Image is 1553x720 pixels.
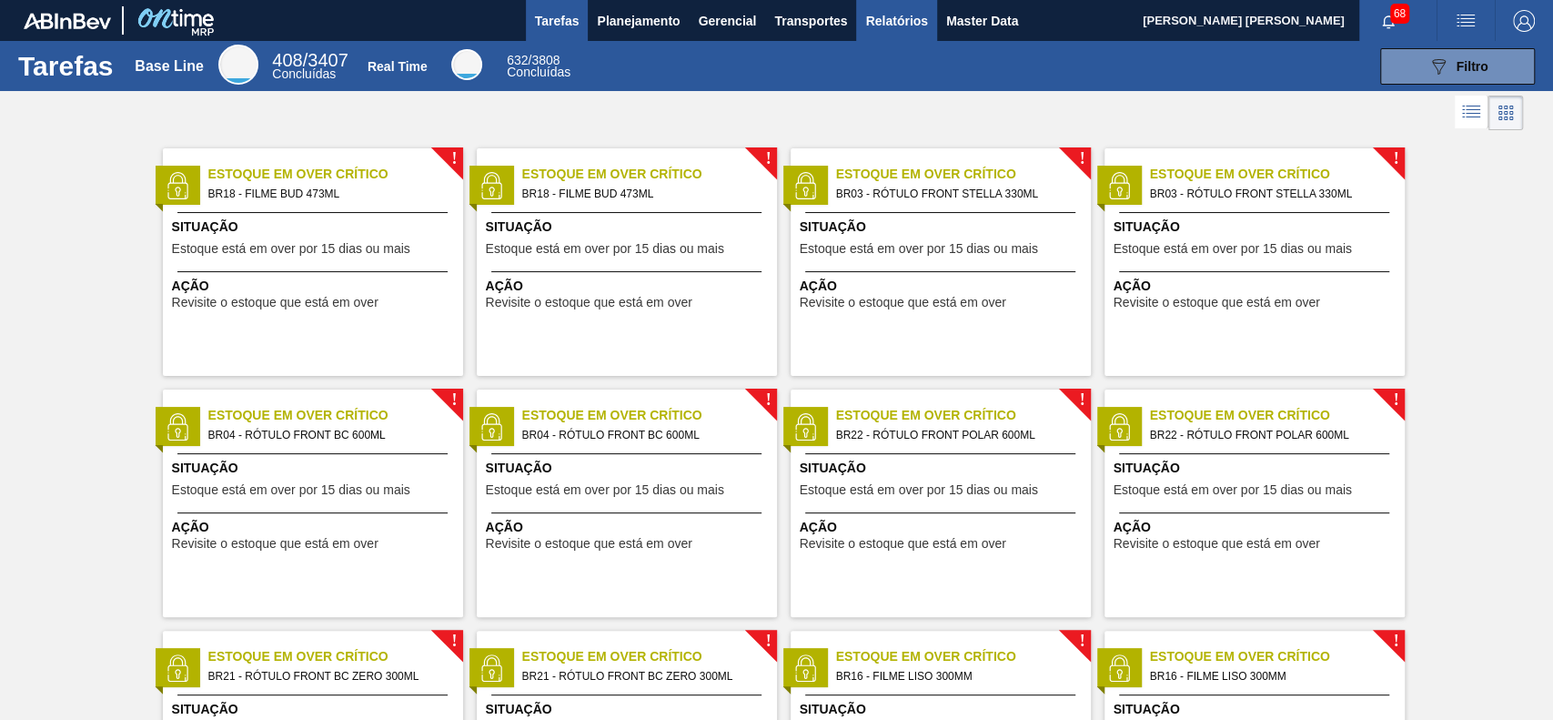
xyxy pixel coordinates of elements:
[765,152,771,166] span: !
[699,10,757,32] span: Gerencial
[1079,152,1084,166] span: !
[507,53,560,67] span: / 3808
[1457,59,1488,74] span: Filtro
[1079,393,1084,407] span: !
[507,65,570,79] span: Concluídas
[1114,518,1400,537] span: Ação
[836,184,1076,204] span: BR03 - RÓTULO FRONT STELLA 330ML
[1390,4,1409,24] span: 68
[172,700,459,719] span: Situação
[1380,48,1535,85] button: Filtro
[172,518,459,537] span: Ação
[1105,654,1133,682] img: status
[208,165,463,184] span: Estoque em Over Crítico
[1114,218,1400,237] span: Situação
[451,152,457,166] span: !
[18,56,114,76] h1: Tarefas
[1488,96,1523,130] div: Visão em Cards
[865,10,927,32] span: Relatórios
[1150,184,1390,204] span: BR03 - RÓTULO FRONT STELLA 330ML
[1455,96,1488,130] div: Visão em Lista
[172,218,459,237] span: Situação
[1150,165,1405,184] span: Estoque em Over Crítico
[1114,277,1400,296] span: Ação
[522,165,777,184] span: Estoque em Over Crítico
[774,10,847,32] span: Transportes
[792,172,819,199] img: status
[486,537,692,551] span: Revisite o estoque que está em over
[486,459,772,478] span: Situação
[1114,296,1320,309] span: Revisite o estoque que está em over
[272,50,302,70] span: 408
[164,172,191,199] img: status
[451,49,482,80] div: Real Time
[272,66,336,81] span: Concluídas
[451,393,457,407] span: !
[800,700,1086,719] span: Situação
[486,242,724,256] span: Estoque está em over por 15 dias ou mais
[507,53,528,67] span: 632
[836,647,1091,666] span: Estoque em Over Crítico
[800,537,1006,551] span: Revisite o estoque que está em over
[597,10,680,32] span: Planejamento
[800,483,1038,497] span: Estoque está em over por 15 dias ou mais
[800,242,1038,256] span: Estoque está em over por 15 dias ou mais
[1105,172,1133,199] img: status
[1513,10,1535,32] img: Logout
[164,654,191,682] img: status
[522,647,777,666] span: Estoque em Over Crítico
[535,10,580,32] span: Tarefas
[522,425,762,445] span: BR04 - RÓTULO FRONT BC 600ML
[135,58,204,75] div: Base Line
[172,459,459,478] span: Situação
[208,406,463,425] span: Estoque em Over Crítico
[486,218,772,237] span: Situação
[946,10,1018,32] span: Master Data
[1150,647,1405,666] span: Estoque em Over Crítico
[836,425,1076,445] span: BR22 - RÓTULO FRONT POLAR 600ML
[522,406,777,425] span: Estoque em Over Crítico
[1393,393,1398,407] span: !
[208,425,449,445] span: BR04 - RÓTULO FRONT BC 600ML
[836,666,1076,686] span: BR16 - FILME LISO 300MM
[800,218,1086,237] span: Situação
[172,537,378,551] span: Revisite o estoque que está em over
[1079,634,1084,648] span: !
[1359,8,1417,34] button: Notificações
[800,277,1086,296] span: Ação
[368,59,428,74] div: Real Time
[164,413,191,441] img: status
[1393,152,1398,166] span: !
[765,634,771,648] span: !
[486,277,772,296] span: Ação
[1114,537,1320,551] span: Revisite o estoque que está em over
[1393,634,1398,648] span: !
[836,165,1091,184] span: Estoque em Over Crítico
[1150,406,1405,425] span: Estoque em Over Crítico
[208,184,449,204] span: BR18 - FILME BUD 473ML
[172,277,459,296] span: Ação
[24,13,111,29] img: TNhmsLtSVTkK8tSr43FrP2fwEKptu5GPRR3wAAAABJRU5ErkJggg==
[522,184,762,204] span: BR18 - FILME BUD 473ML
[1150,666,1390,686] span: BR16 - FILME LISO 300MM
[218,45,258,85] div: Base Line
[172,242,410,256] span: Estoque está em over por 15 dias ou mais
[792,413,819,441] img: status
[1114,242,1352,256] span: Estoque está em over por 15 dias ou mais
[486,518,772,537] span: Ação
[478,172,505,199] img: status
[792,654,819,682] img: status
[1114,483,1352,497] span: Estoque está em over por 15 dias ou mais
[765,393,771,407] span: !
[836,406,1091,425] span: Estoque em Over Crítico
[1150,425,1390,445] span: BR22 - RÓTULO FRONT POLAR 600ML
[800,296,1006,309] span: Revisite o estoque que está em over
[1114,459,1400,478] span: Situação
[522,666,762,686] span: BR21 - RÓTULO FRONT BC ZERO 300ML
[1455,10,1477,32] img: userActions
[172,483,410,497] span: Estoque está em over por 15 dias ou mais
[1114,700,1400,719] span: Situação
[486,483,724,497] span: Estoque está em over por 15 dias ou mais
[272,53,348,80] div: Base Line
[208,647,463,666] span: Estoque em Over Crítico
